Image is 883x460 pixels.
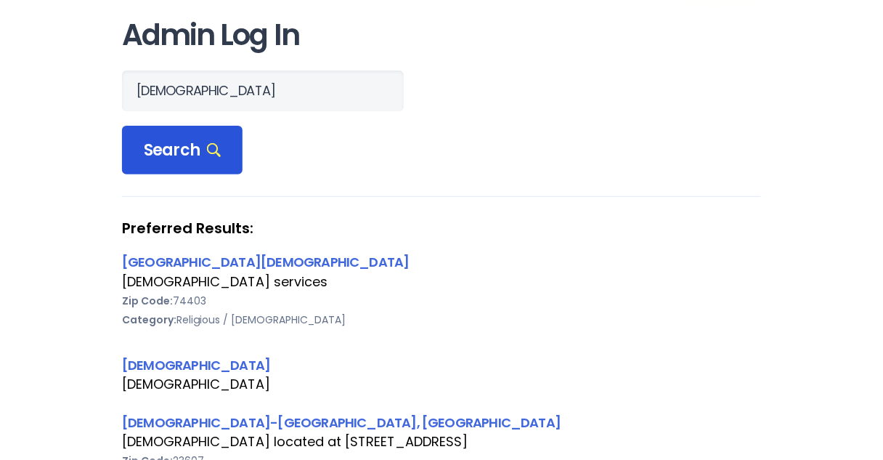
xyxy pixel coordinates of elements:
div: [DEMOGRAPHIC_DATA] [122,355,761,375]
div: Search [122,126,243,175]
div: [DEMOGRAPHIC_DATA]-[GEOGRAPHIC_DATA], [GEOGRAPHIC_DATA] [122,413,761,432]
div: Religious / [DEMOGRAPHIC_DATA] [122,310,761,329]
b: Category: [122,312,176,327]
a: [GEOGRAPHIC_DATA][DEMOGRAPHIC_DATA] [122,253,410,271]
a: [DEMOGRAPHIC_DATA]-[GEOGRAPHIC_DATA], [GEOGRAPHIC_DATA] [122,413,561,432]
div: [DEMOGRAPHIC_DATA] [122,375,761,394]
a: [DEMOGRAPHIC_DATA] [122,356,270,374]
span: Search [144,140,221,161]
div: [DEMOGRAPHIC_DATA] located at [STREET_ADDRESS] [122,432,761,451]
h1: Admin Log In [122,19,761,52]
div: [DEMOGRAPHIC_DATA] services [122,273,761,291]
input: Search Orgs… [122,70,404,111]
strong: Preferred Results: [122,219,761,238]
div: 74403 [122,291,761,310]
b: Zip Code: [122,294,173,308]
div: [GEOGRAPHIC_DATA][DEMOGRAPHIC_DATA] [122,252,761,272]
